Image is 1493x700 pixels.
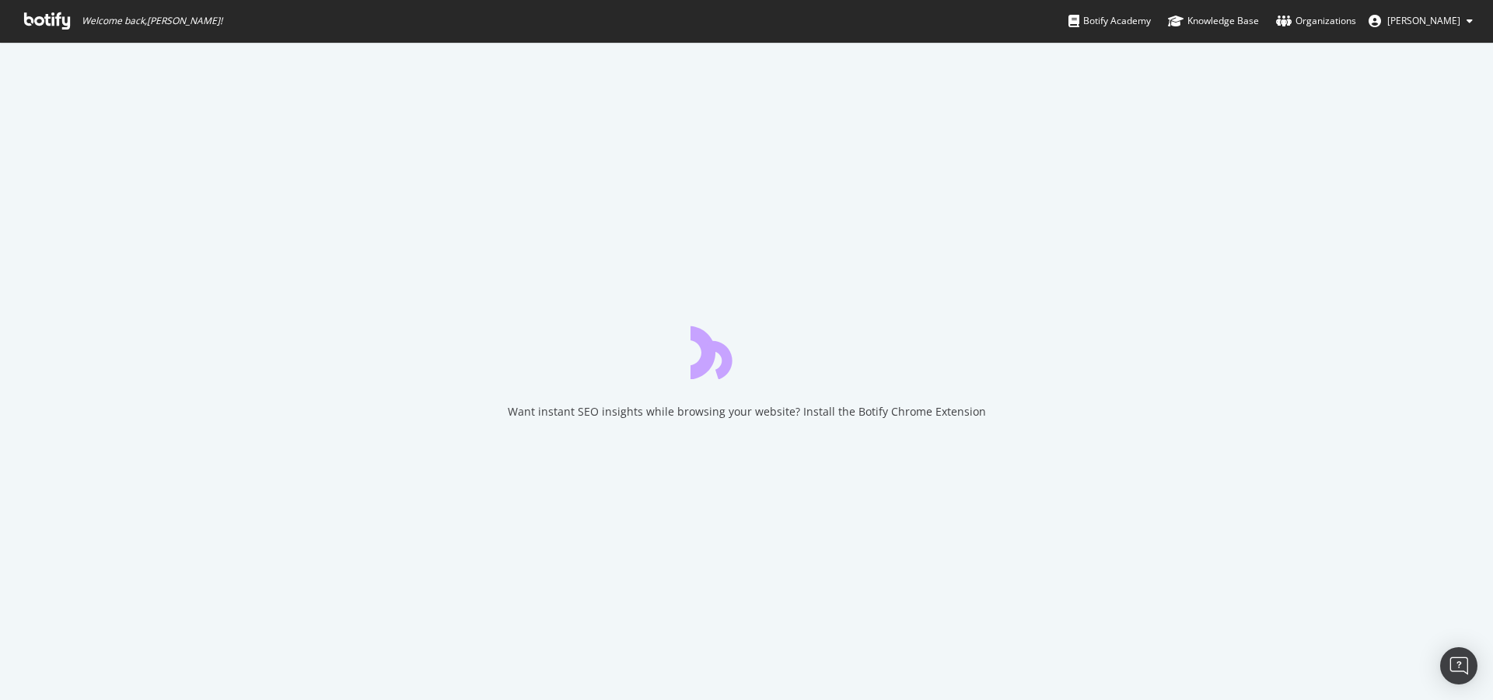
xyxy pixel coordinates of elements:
[508,404,986,420] div: Want instant SEO insights while browsing your website? Install the Botify Chrome Extension
[1276,13,1356,29] div: Organizations
[1356,9,1485,33] button: [PERSON_NAME]
[1387,14,1460,27] span: Alex Keene
[1440,647,1477,684] div: Open Intercom Messenger
[1168,13,1259,29] div: Knowledge Base
[1068,13,1151,29] div: Botify Academy
[82,15,222,27] span: Welcome back, [PERSON_NAME] !
[691,323,802,379] div: animation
